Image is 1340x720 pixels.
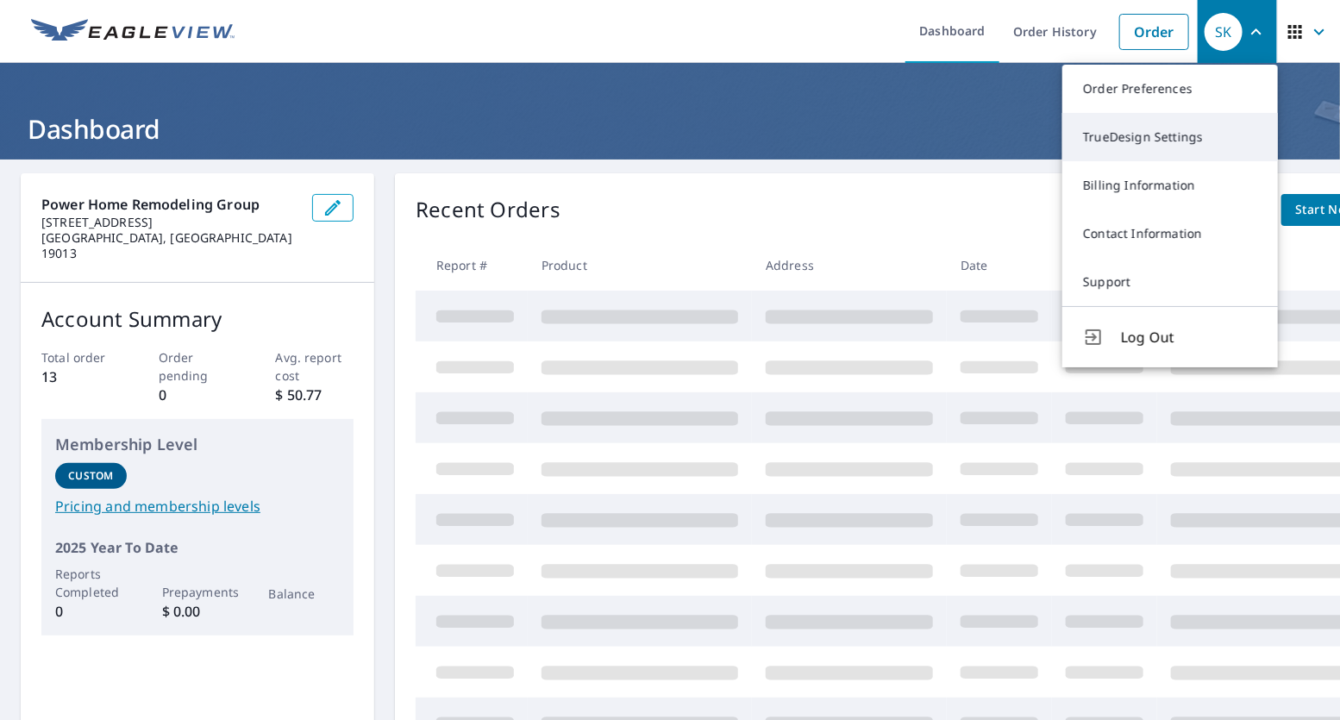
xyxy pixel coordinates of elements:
a: TrueDesign Settings [1062,113,1278,161]
span: Log Out [1121,327,1257,347]
p: $ 50.77 [276,385,354,405]
a: Order Preferences [1062,65,1278,113]
p: 2025 Year To Date [55,537,340,558]
p: 0 [159,385,237,405]
p: Prepayments [162,583,234,601]
img: EV Logo [31,19,235,45]
p: Power Home Remodeling Group [41,194,298,215]
p: Avg. report cost [276,348,354,385]
h1: Dashboard [21,111,1319,147]
p: [STREET_ADDRESS] [41,215,298,230]
p: Total order [41,348,120,366]
button: Log Out [1062,306,1278,367]
div: SK [1205,13,1243,51]
p: Account Summary [41,304,354,335]
th: Delivery [1052,240,1157,291]
p: [GEOGRAPHIC_DATA], [GEOGRAPHIC_DATA] 19013 [41,230,298,261]
th: Date [947,240,1052,291]
p: Custom [68,468,113,484]
a: Support [1062,258,1278,306]
p: 0 [55,601,127,622]
p: Recent Orders [416,194,560,226]
a: Contact Information [1062,210,1278,258]
p: 13 [41,366,120,387]
p: Membership Level [55,433,340,456]
th: Product [528,240,752,291]
a: Billing Information [1062,161,1278,210]
th: Report # [416,240,528,291]
p: Balance [269,585,341,603]
th: Address [752,240,947,291]
p: $ 0.00 [162,601,234,622]
p: Order pending [159,348,237,385]
p: Reports Completed [55,565,127,601]
a: Order [1119,14,1189,50]
a: Pricing and membership levels [55,496,340,517]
